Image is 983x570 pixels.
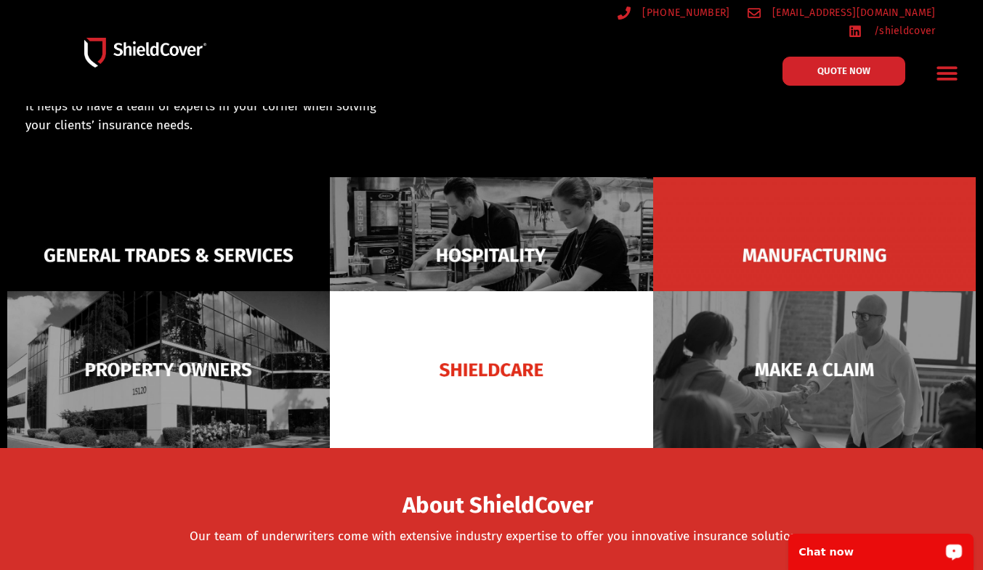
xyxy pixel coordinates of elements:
div: It helps to have a team of experts in your corner when solving [25,97,553,134]
a: Our team of underwriters come with extensive industry expertise to offer you innovative insurance... [190,529,806,544]
span: About ShieldCover [402,497,593,515]
span: /shieldcover [870,22,936,40]
span: [PHONE_NUMBER] [639,4,729,22]
p: your clients’ insurance needs. [25,116,553,135]
div: Menu Toggle [930,56,964,90]
a: [PHONE_NUMBER] [618,4,730,22]
span: QUOTE NOW [817,66,870,76]
iframe: LiveChat chat widget [779,524,983,570]
a: About ShieldCover [402,501,593,516]
img: Shield-Cover-Underwriting-Australia-logo-full [84,38,206,68]
a: QUOTE NOW [782,57,905,86]
a: /shieldcover [849,22,935,40]
span: [EMAIL_ADDRESS][DOMAIN_NAME] [769,4,935,22]
a: [EMAIL_ADDRESS][DOMAIN_NAME] [748,4,936,22]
